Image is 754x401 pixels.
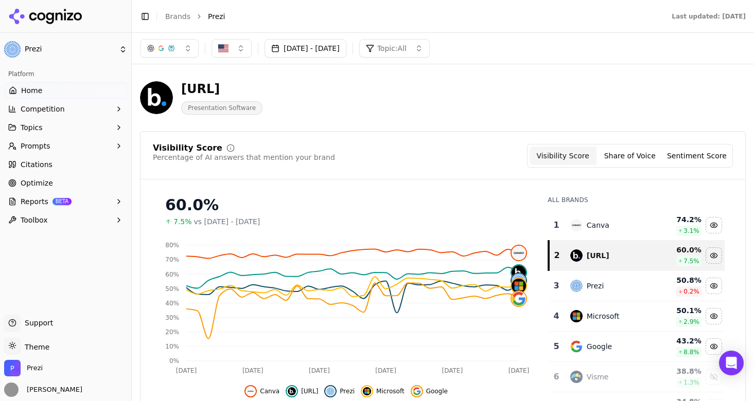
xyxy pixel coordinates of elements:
img: google [570,340,583,353]
tspan: 20% [165,329,179,336]
div: 6 [553,371,559,383]
span: Competition [21,104,65,114]
tr: 6vismeVisme38.8%1.3%Show visme data [549,362,725,392]
span: Home [21,85,42,96]
tspan: [DATE] [508,367,530,374]
span: Topics [21,122,43,133]
span: Reports [21,196,48,207]
span: Theme [21,343,49,351]
span: Canva [260,387,279,395]
img: canva [512,246,526,260]
div: 43.2 % [657,336,702,346]
span: Prompts [21,141,50,151]
span: 8.8 % [683,348,699,356]
img: microsoft [363,387,371,395]
img: beautiful.ai [512,265,526,280]
div: [URL] [181,81,262,97]
tspan: [DATE] [309,367,330,374]
div: Prezi [587,281,604,291]
span: [URL] [301,387,318,395]
div: 74.2 % [657,214,702,225]
div: 4 [553,310,559,322]
img: prezi [570,280,583,292]
tr: 3preziPrezi50.8%0.2%Hide prezi data [549,271,725,301]
span: 3.1 % [683,227,699,235]
div: 50.8 % [657,275,702,285]
button: Hide microsoft data [706,308,722,324]
div: Microsoft [587,311,620,321]
button: Toolbox [4,212,127,228]
div: 60.0 % [657,245,702,255]
img: beautiful.ai [140,81,173,114]
tspan: 60% [165,271,179,278]
button: ReportsBETA [4,193,127,210]
button: Hide prezi data [706,278,722,294]
button: Open user button [4,382,82,397]
button: Hide google data [706,338,722,355]
img: microsoft [512,279,526,293]
tspan: [DATE] [176,367,197,374]
tspan: 70% [165,256,179,263]
span: 1.3 % [683,378,699,387]
span: Microsoft [376,387,405,395]
span: Support [21,318,53,328]
tspan: 40% [165,300,179,307]
span: 0.2 % [683,287,699,296]
div: 2 [554,249,559,262]
div: 3 [553,280,559,292]
img: visme [570,371,583,383]
button: [DATE] - [DATE] [265,39,346,58]
button: Show visme data [706,369,722,385]
div: [URL] [587,250,609,261]
tspan: 80% [165,242,179,249]
tspan: [DATE] [242,367,264,374]
div: All Brands [548,196,725,204]
button: Hide google data [411,385,448,397]
img: google [512,291,526,306]
tspan: 0% [169,357,179,364]
div: Open Intercom Messenger [719,351,744,375]
div: 50.1 % [657,305,702,316]
a: Home [4,82,127,99]
div: Percentage of AI answers that mention your brand [153,152,335,162]
tr: 5googleGoogle43.2%8.8%Hide google data [549,332,725,362]
button: Topics [4,119,127,136]
span: Prezi [25,45,115,54]
div: Canva [587,220,609,230]
button: Competition [4,101,127,117]
span: Topic: All [377,43,407,53]
span: BETA [52,198,72,205]
button: Open organization switcher [4,360,43,376]
div: 38.8 % [657,366,702,376]
span: Prezi [340,387,355,395]
img: canva [570,219,583,231]
a: Optimize [4,175,127,191]
button: Sentiment Score [663,147,730,165]
tspan: 10% [165,343,179,350]
div: 1 [553,219,559,231]
span: Prezi [208,11,225,22]
button: Hide beautiful.ai data [286,385,318,397]
span: Toolbox [21,215,48,225]
span: Prezi [27,363,43,373]
button: Hide beautiful.ai data [706,247,722,264]
span: [PERSON_NAME] [23,385,82,394]
img: beautiful.ai [288,387,296,395]
a: Citations [4,156,127,173]
span: 7.5 % [683,257,699,265]
a: Brands [165,12,190,21]
tr: 4microsoftMicrosoft50.1%2.9%Hide microsoft data [549,301,725,332]
tr: 2beautiful.ai[URL]60.0%7.5%Hide beautiful.ai data [549,241,725,271]
tspan: 50% [165,285,179,293]
button: Visibility Score [530,147,597,165]
button: Hide microsoft data [361,385,405,397]
button: Hide prezi data [324,385,355,397]
button: Prompts [4,138,127,154]
img: canva [247,387,255,395]
span: 7.5% [173,216,192,227]
div: Google [587,341,612,352]
span: Citations [21,159,52,170]
img: United States [218,43,229,53]
img: prezi [512,274,526,288]
tspan: [DATE] [442,367,463,374]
